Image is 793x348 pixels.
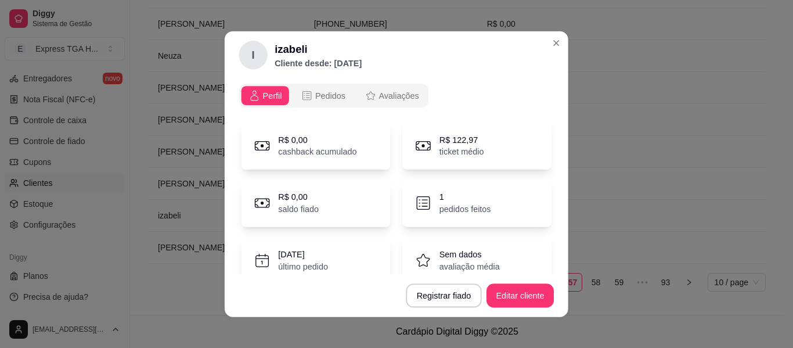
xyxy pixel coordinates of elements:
span: Avaliações [379,89,419,102]
span: Perfil [263,89,282,102]
p: ticket médio [439,146,484,158]
p: [DATE] [279,248,329,260]
p: avaliação média [439,260,500,272]
p: 1 [439,191,491,203]
p: R$ 122,97 [439,134,484,146]
p: saldo fiado [279,203,319,215]
p: Sem dados [439,248,500,260]
div: opções [239,84,554,107]
p: Cliente desde: [DATE] [275,58,362,70]
button: Editar cliente [486,284,554,307]
p: cashback acumulado [279,146,357,158]
div: opções [239,84,429,107]
button: Close [547,34,566,53]
p: R$ 0,00 [279,191,319,203]
p: último pedido [279,260,329,272]
p: R$ 0,00 [279,134,357,146]
div: I [239,41,268,69]
h2: izabeli [275,41,362,58]
button: Registrar fiado [406,284,482,307]
p: pedidos feitos [439,203,491,215]
span: Pedidos [315,89,345,102]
